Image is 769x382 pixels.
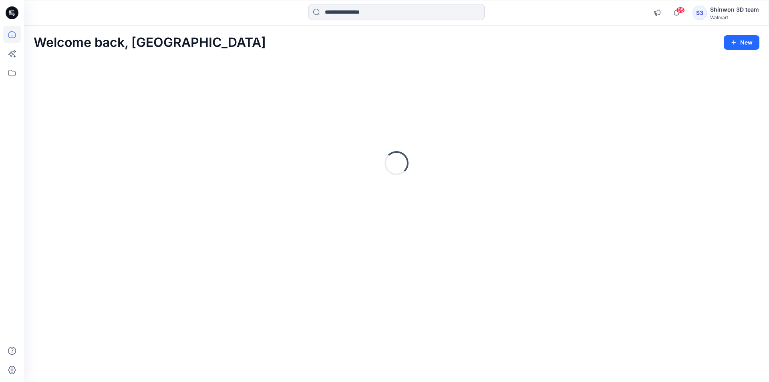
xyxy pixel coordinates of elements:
[676,7,685,13] span: 95
[710,5,759,14] div: Shinwon 3D team
[724,35,759,50] button: New
[34,35,266,50] h2: Welcome back, [GEOGRAPHIC_DATA]
[710,14,759,20] div: Walmart
[693,6,707,20] div: S3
